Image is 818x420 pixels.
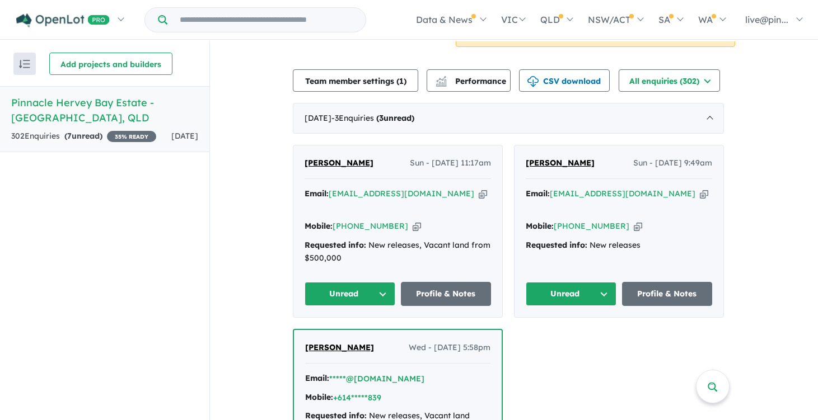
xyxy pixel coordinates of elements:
span: Wed - [DATE] 5:58pm [409,341,490,355]
button: Copy [700,188,708,200]
strong: ( unread) [376,113,414,123]
span: live@pin... [745,14,788,25]
span: 3 [379,113,384,123]
div: New releases [526,239,712,252]
span: - 3 Enquir ies [331,113,414,123]
h5: Pinnacle Hervey Bay Estate - [GEOGRAPHIC_DATA] , QLD [11,95,198,125]
button: Copy [634,220,642,232]
button: Team member settings (1) [293,69,418,92]
span: [PERSON_NAME] [305,158,373,168]
a: Profile & Notes [622,282,713,306]
span: [PERSON_NAME] [526,158,595,168]
div: [DATE] [293,103,724,134]
a: [EMAIL_ADDRESS][DOMAIN_NAME] [550,188,695,199]
a: [PERSON_NAME] [526,157,595,170]
a: Profile & Notes [401,282,492,306]
div: New releases, Vacant land from $500,000 [305,239,491,266]
a: [PERSON_NAME] [305,157,373,170]
strong: Email: [305,188,329,199]
strong: Requested info: [305,240,366,250]
button: Copy [413,220,421,232]
strong: Requested info: [526,240,587,250]
strong: Mobile: [526,221,554,231]
button: All enquiries (302) [619,69,720,92]
strong: Email: [305,373,329,383]
button: Unread [305,282,395,306]
span: [PERSON_NAME] [305,342,374,352]
span: Sun - [DATE] 9:49am [633,157,712,170]
div: 302 Enquir ies [11,130,156,143]
strong: Mobile: [305,221,333,231]
a: [PHONE_NUMBER] [554,221,629,231]
button: Copy [479,188,487,200]
span: Sun - [DATE] 11:17am [410,157,491,170]
span: 7 [67,131,72,141]
img: sort.svg [19,60,30,68]
button: Unread [526,282,616,306]
img: line-chart.svg [436,76,446,82]
strong: Mobile: [305,392,333,402]
span: 1 [399,76,404,86]
button: Add projects and builders [49,53,172,75]
strong: ( unread) [64,131,102,141]
img: Openlot PRO Logo White [16,13,110,27]
strong: Email: [526,188,550,199]
input: Try estate name, suburb, builder or developer [170,8,363,32]
span: 35 % READY [107,131,156,142]
a: [PHONE_NUMBER] [333,221,408,231]
img: download icon [527,76,539,87]
span: [DATE] [171,131,198,141]
a: [EMAIL_ADDRESS][DOMAIN_NAME] [329,188,474,199]
img: bar-chart.svg [436,79,447,87]
button: Performance [427,69,511,92]
a: [PERSON_NAME] [305,341,374,355]
button: CSV download [519,69,610,92]
span: Performance [437,76,506,86]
